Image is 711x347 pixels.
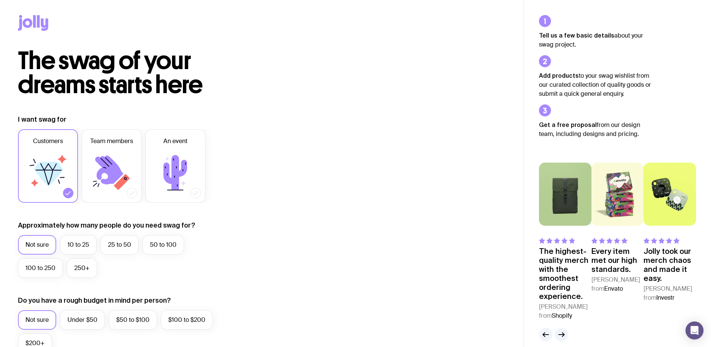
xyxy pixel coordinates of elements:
label: $50 to $100 [109,310,157,330]
label: 25 to 50 [100,235,139,255]
label: 50 to 100 [142,235,184,255]
p: from our design team, including designs and pricing. [539,120,651,139]
label: 100 to 250 [18,258,63,278]
p: Every item met our high standards. [591,247,644,274]
p: to your swag wishlist from our curated collection of quality goods or submit a quick general enqu... [539,71,651,98]
label: Not sure [18,310,56,330]
label: Not sure [18,235,56,255]
strong: Tell us a few basic details [539,32,614,39]
p: about your swag project. [539,31,651,49]
label: 250+ [67,258,97,278]
label: Do you have a rough budget in mind per person? [18,296,171,305]
p: The highest-quality merch with the smoothest ordering experience. [539,247,591,301]
span: Team members [90,137,133,146]
span: Investr [656,294,675,302]
label: 10 to 25 [60,235,97,255]
span: The swag of your dreams starts here [18,46,203,100]
div: Open Intercom Messenger [686,321,704,339]
cite: [PERSON_NAME] from [644,284,696,302]
label: $100 to $200 [161,310,213,330]
span: Shopify [552,312,572,320]
label: Approximately how many people do you need swag for? [18,221,195,230]
span: An event [163,137,187,146]
span: Envato [604,285,623,293]
strong: Add products [539,72,579,79]
cite: [PERSON_NAME] from [539,302,591,320]
span: Customers [33,137,63,146]
strong: Get a free proposal [539,121,597,128]
cite: [PERSON_NAME] from [591,275,644,293]
p: Jolly took our merch chaos and made it easy. [644,247,696,283]
label: Under $50 [60,310,105,330]
label: I want swag for [18,115,66,124]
